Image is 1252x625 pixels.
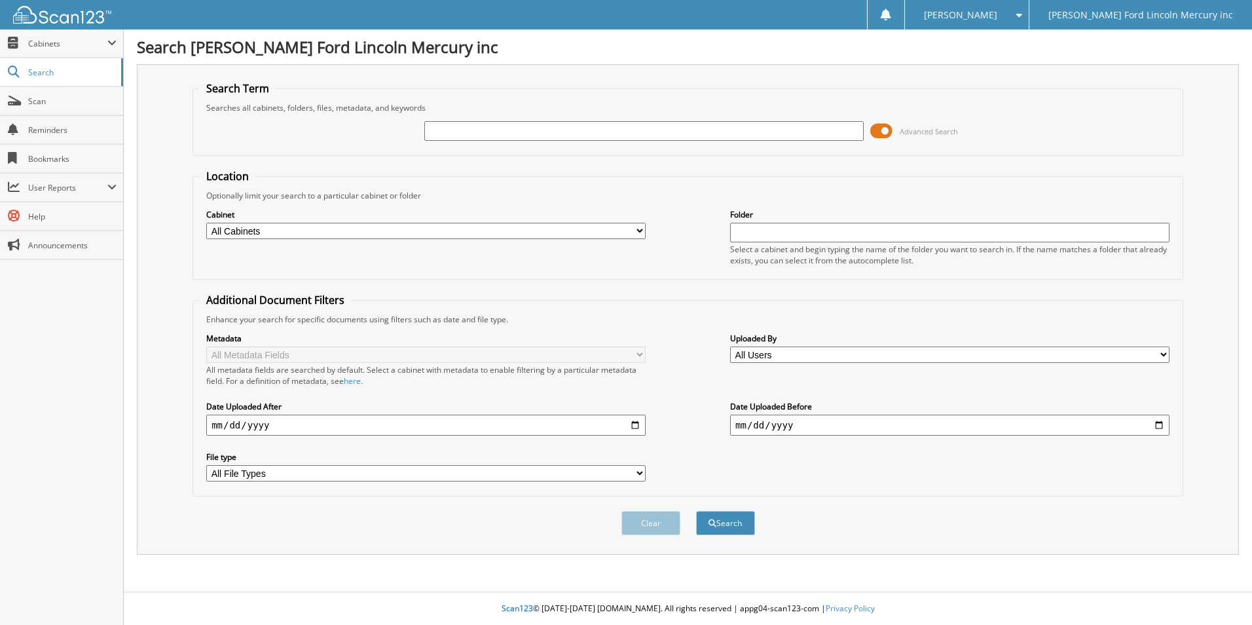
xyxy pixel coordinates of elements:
[28,38,107,49] span: Cabinets
[206,451,646,463] label: File type
[206,364,646,387] div: All metadata fields are searched by default. Select a cabinet with metadata to enable filtering b...
[200,102,1176,113] div: Searches all cabinets, folders, files, metadata, and keywords
[200,190,1176,201] div: Optionally limit your search to a particular cabinet or folder
[206,401,646,412] label: Date Uploaded After
[206,415,646,436] input: start
[900,126,958,136] span: Advanced Search
[200,314,1176,325] div: Enhance your search for specific documents using filters such as date and file type.
[28,67,115,78] span: Search
[124,593,1252,625] div: © [DATE]-[DATE] [DOMAIN_NAME]. All rights reserved | appg04-scan123-com |
[1048,11,1233,19] span: [PERSON_NAME] Ford Lincoln Mercury inc
[924,11,997,19] span: [PERSON_NAME]
[730,415,1169,436] input: end
[28,96,117,107] span: Scan
[502,603,533,614] span: Scan123
[200,169,255,183] legend: Location
[730,244,1169,266] div: Select a cabinet and begin typing the name of the folder you want to search in. If the name match...
[13,6,111,24] img: scan123-logo-white.svg
[137,36,1239,58] h1: Search [PERSON_NAME] Ford Lincoln Mercury inc
[730,209,1169,220] label: Folder
[28,182,107,193] span: User Reports
[28,240,117,251] span: Announcements
[344,375,361,387] a: here
[28,211,117,222] span: Help
[28,153,117,164] span: Bookmarks
[28,124,117,136] span: Reminders
[730,401,1169,412] label: Date Uploaded Before
[621,511,680,535] button: Clear
[200,293,351,307] legend: Additional Document Filters
[696,511,755,535] button: Search
[206,333,646,344] label: Metadata
[206,209,646,220] label: Cabinet
[730,333,1169,344] label: Uploaded By
[200,81,276,96] legend: Search Term
[826,603,875,614] a: Privacy Policy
